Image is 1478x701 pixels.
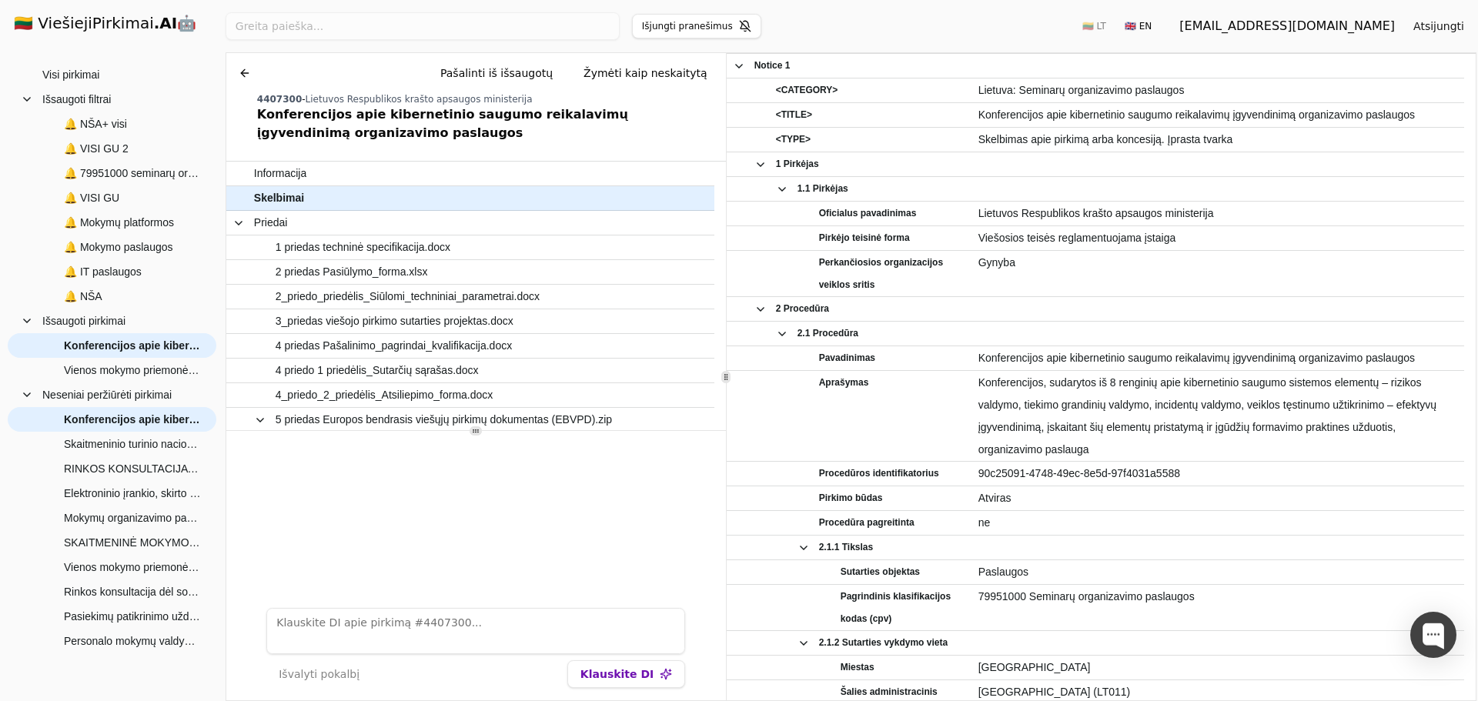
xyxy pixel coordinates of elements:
[978,561,1458,583] span: Paslaugos
[819,252,964,296] span: Perkančiosios organizacijos veiklos sritis
[257,105,720,142] div: Konferencijos apie kibernetinio saugumo reikalavimų įgyvendinimą organizavimo paslaugos
[64,334,201,357] span: Konferencijos apie kibernetinio saugumo reikalavimų įgyvendinimą organizavimo paslaugos
[254,212,288,234] span: Priedai
[154,14,178,32] strong: .AI
[64,556,201,579] span: Vienos mokymo priemonės turinio parengimo su skaitmenine versija 3–5 m. vaikams A1–A2 paslaugų pi...
[276,409,612,431] span: 5 priedas Europos bendrasis viešųjų pirkimų dokumentas (EBVPD).zip
[1179,17,1395,35] div: [EMAIL_ADDRESS][DOMAIN_NAME]
[1401,12,1476,40] button: Atsijungti
[978,487,1458,509] span: Atviras
[64,482,201,505] span: Elektroninio įrankio, skirto lietuvių (ne gimtosios) kalbos mokėjimui ir įgytoms kompetencijoms v...
[64,137,129,160] span: 🔔 VISI GU 2
[64,260,142,283] span: 🔔 IT paslaugos
[64,580,201,603] span: Rinkos konsultacija dėl socialinių įgūdžių ugdymo priemonės atnaujinimo ir skaitmeninimo paslaugų...
[798,178,848,200] span: 1.1 Pirkėjas
[42,63,99,86] span: Visi pirkimai
[819,202,917,225] span: Oficialus pavadinimas
[819,462,939,485] span: Procedūros identifikatorius
[42,309,125,332] span: Išsaugoti pirkimai
[978,372,1458,461] span: Konferencijos, sudarytos iš 8 renginių apie kibernetinio saugumo sistemos elementų – rizikos vald...
[978,129,1458,151] span: Skelbimas apie pirkimą arba koncesiją. Įprasta tvarka
[254,162,306,185] span: Informacija
[42,383,172,406] span: Neseniai peržiūrėti pirkimai
[226,12,620,40] input: Greita paieška...
[276,236,450,259] span: 1 priedas techninė specifikacija.docx
[64,432,201,456] span: Skaitmeninio turinio nacionaliniam saugumui ir krašto gynybai sukūrimo ir adaptavimo paslaugos (A...
[276,335,512,357] span: 4 priedas Pašalinimo_pagrindai_kvalifikacija.docx
[819,632,948,654] span: 2.1.2 Sutarties vykdymo vieta
[819,347,875,369] span: Pavadinimas
[841,586,964,630] span: Pagrindinis klasifikacijos kodas (cpv)
[978,79,1458,102] span: Lietuva: Seminarų organizavimo paslaugos
[254,187,304,209] span: Skelbimai
[567,660,685,688] button: Klauskite DI
[978,347,1458,369] span: Konferencijos apie kibernetinio saugumo reikalavimų įgyvendinimą organizavimo paslaugos
[841,656,874,679] span: Miestas
[64,408,201,431] span: Konferencijos apie kibernetinio saugumo reikalavimų įgyvendinimą organizavimo paslaugos
[819,512,915,534] span: Procedūra pagreitinta
[64,285,102,308] span: 🔔 NŠA
[632,14,761,38] button: Išjungti pranešimus
[64,359,201,382] span: Vienos mokymo priemonės turinio parengimo su skaitmenine versija 3–5 m. vaikams A1–A2 paslaugų pi...
[64,506,201,529] span: Mokymų organizavimo paslaugos
[276,261,428,283] span: 2 priedas Pasiūlymo_forma.xlsx
[276,359,479,382] span: 4 priedo 1 priedėlis_Sutarčių sąrašas.docx
[257,94,302,105] span: 4407300
[978,202,1458,225] span: Lietuvos Respublikos krašto apsaugos ministerija
[276,285,540,308] span: 2_priedo_priedėlis_Siūlomi_techniniai_parametrai.docx
[64,162,201,185] span: 🔔 79951000 seminarų org pasl
[776,104,812,126] span: <TITLE>
[819,227,910,249] span: Pirkėjo teisinė forma
[64,211,174,234] span: 🔔 Mokymų platformos
[754,55,791,77] span: Notice 1
[64,235,173,259] span: 🔔 Mokymo paslaugos
[42,88,111,111] span: Išsaugoti filtrai
[978,586,1458,608] span: 79951000 Seminarų organizavimo paslaugos
[978,227,1458,249] span: Viešosios teisės reglamentuojama įstaiga
[776,79,838,102] span: <CATEGORY>
[978,656,1458,679] span: [GEOGRAPHIC_DATA]
[841,561,920,583] span: Sutarties objektas
[257,93,720,105] div: -
[64,629,201,653] span: Personalo mokymų valdymo sistemos nuoma (Supaprastintas atviras konkursas)
[978,462,1458,485] span: 90c25091-4748-49ec-8e5d-97f4031a5588
[276,384,493,406] span: 4_priedo_2_priedėlis_Atsiliepimo_forma.docx
[64,531,201,554] span: SKAITMENINĖ MOKYMO(-SI) PLATFORMA (Mažos vertės skelbiama apklausa)
[819,487,883,509] span: Pirkimo būdas
[64,457,201,480] span: RINKOS KONSULTACIJA DĖL MOKYMŲ ORGANIZAVIMO PASLAUGŲ PIRKIMO
[819,372,869,394] span: Aprašymas
[276,310,513,332] span: 3_priedas viešojo pirkimo sutarties projektas.docx
[571,59,720,87] button: Žymėti kaip neskaitytą
[776,129,811,151] span: <TYPE>
[978,512,1458,534] span: ne
[798,322,858,345] span: 2.1 Procedūra
[776,298,829,320] span: 2 Procedūra
[64,605,201,628] span: Pasiekimų patikrinimo užduočių skaitmeninimo, koregavimo ir parengimo elektroniniam testavimui pa...
[978,252,1458,274] span: Gynyba
[64,186,119,209] span: 🔔 VISI GU
[819,536,874,559] span: 2.1.1 Tikslas
[776,153,819,175] span: 1 Pirkėjas
[428,59,565,87] button: Pašalinti iš išsaugotų
[1115,14,1161,38] button: 🇬🇧 EN
[64,112,127,135] span: 🔔 NŠA+ visi
[306,94,533,105] span: Lietuvos Respublikos krašto apsaugos ministerija
[978,104,1458,126] span: Konferencijos apie kibernetinio saugumo reikalavimų įgyvendinimą organizavimo paslaugos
